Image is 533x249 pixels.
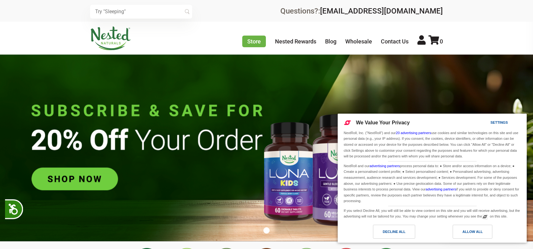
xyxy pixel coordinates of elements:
div: Settings [490,119,508,126]
a: Settings [479,117,495,129]
div: NextRoll, Inc. ("NextRoll") and our use cookies and similar technologies on this site and use per... [342,129,522,160]
input: Try "Sleeping" [90,5,192,19]
div: Decline All [383,228,405,235]
a: Allow All [432,225,523,242]
img: Nested Naturals [90,26,131,50]
a: 0 [428,38,443,45]
button: 1 of 1 [263,227,270,234]
div: Questions?: [280,7,443,15]
a: advertising partners [370,164,400,168]
a: 20 advertising partners [396,131,431,135]
a: Wholesale [345,38,372,45]
div: NextRoll and our process personal data to: ● Store and/or access information on a device; ● Creat... [342,161,522,205]
a: Decline All [341,225,432,242]
a: advertising partners [426,187,456,191]
div: If you select Decline All, you will still be able to view content on this site and you will still... [342,206,522,220]
a: Store [242,36,266,47]
span: 0 [440,38,443,45]
a: Nested Rewards [275,38,316,45]
a: [EMAIL_ADDRESS][DOMAIN_NAME] [320,7,443,15]
a: Contact Us [381,38,409,45]
span: We Value Your Privacy [356,120,410,125]
a: Blog [325,38,336,45]
div: Allow All [462,228,483,235]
